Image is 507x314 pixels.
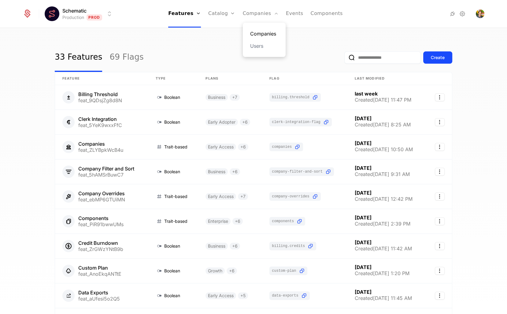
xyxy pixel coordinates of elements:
[262,72,347,85] th: Flag
[435,118,445,126] button: Select action
[45,6,59,21] img: Schematic
[87,14,102,21] span: Prod
[476,9,484,18] img: Ben Papillon
[435,242,445,250] button: Select action
[250,42,278,50] a: Users
[435,292,445,300] button: Select action
[476,9,484,18] button: Open user button
[435,168,445,176] button: Select action
[198,72,262,85] th: Plans
[55,72,148,85] th: Feature
[431,54,445,61] div: Create
[46,7,113,21] button: Select environment
[250,30,278,37] a: Companies
[109,43,143,72] a: 69 Flags
[435,93,445,101] button: Select action
[435,267,445,275] button: Select action
[459,10,466,17] a: Settings
[423,51,452,64] button: Create
[148,72,198,85] th: Type
[435,217,445,225] button: Select action
[435,143,445,151] button: Select action
[62,14,84,21] div: Production
[347,72,426,85] th: Last Modified
[449,10,456,17] a: Integrations
[55,43,102,72] a: 33 Features
[62,7,87,14] span: Schematic
[435,193,445,200] button: Select action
